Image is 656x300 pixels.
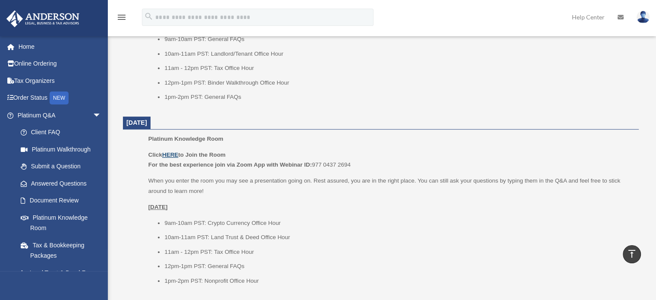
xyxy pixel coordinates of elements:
li: 12pm-1pm PST: General FAQs [164,261,633,272]
li: 12pm-1pm PST: Binder Walkthrough Office Hour [164,78,633,88]
a: Platinum Knowledge Room [12,209,110,237]
li: 10am-11am PST: Land Trust & Deed Office Hour [164,232,633,243]
a: Platinum Q&Aarrow_drop_down [6,107,114,124]
a: vertical_align_top [623,245,641,263]
li: 10am-11am PST: Landlord/Tenant Office Hour [164,49,633,59]
li: 11am - 12pm PST: Tax Office Hour [164,63,633,73]
i: vertical_align_top [627,249,637,259]
a: Answered Questions [12,175,114,192]
i: menu [116,12,127,22]
a: HERE [162,152,178,158]
li: 9am-10am PST: Crypto Currency Office Hour [164,218,633,228]
li: 9am-10am PST: General FAQs [164,34,633,44]
a: Document Review [12,192,114,209]
a: Tax Organizers [6,72,114,89]
p: 977 0437 2694 [148,150,633,170]
li: 1pm-2pm PST: General FAQs [164,92,633,102]
span: arrow_drop_down [93,107,110,124]
img: User Pic [637,11,650,23]
a: Submit a Question [12,158,114,175]
li: 11am - 12pm PST: Tax Office Hour [164,247,633,257]
a: menu [116,15,127,22]
b: Click to Join the Room [148,152,226,158]
a: Tax & Bookkeeping Packages [12,237,114,264]
u: [DATE] [148,204,168,210]
a: Land Trust & Deed Forum [12,264,114,281]
p: When you enter the room you may see a presentation going on. Rest assured, you are in the right p... [148,176,633,196]
li: 1pm-2pm PST: Nonprofit Office Hour [164,276,633,286]
img: Anderson Advisors Platinum Portal [4,10,82,27]
a: Order StatusNEW [6,89,114,107]
a: Platinum Walkthrough [12,141,114,158]
a: Client FAQ [12,124,114,141]
div: NEW [50,92,69,104]
a: Home [6,38,114,55]
i: search [144,12,154,21]
a: Online Ordering [6,55,114,73]
span: Platinum Knowledge Room [148,136,223,142]
span: [DATE] [126,119,147,126]
b: For the best experience join via Zoom App with Webinar ID: [148,161,312,168]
